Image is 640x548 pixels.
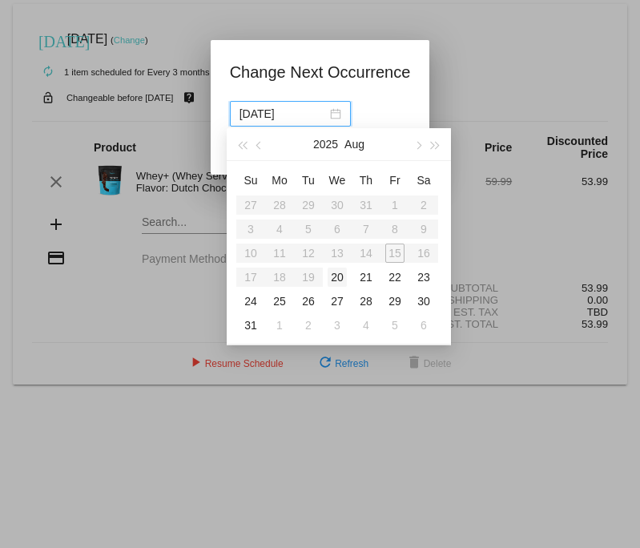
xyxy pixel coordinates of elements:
div: 1 [270,316,289,335]
th: Sat [409,167,438,193]
th: Tue [294,167,323,193]
td: 8/20/2025 [323,265,352,289]
td: 8/28/2025 [352,289,380,313]
td: 8/30/2025 [409,289,438,313]
div: 27 [328,292,347,311]
th: Fri [380,167,409,193]
td: 9/3/2025 [323,313,352,337]
button: Next year (Control + right) [427,128,445,160]
td: 8/31/2025 [236,313,265,337]
td: 8/24/2025 [236,289,265,313]
div: 21 [356,268,376,287]
div: 4 [356,316,376,335]
td: 8/23/2025 [409,265,438,289]
td: 9/2/2025 [294,313,323,337]
td: 8/27/2025 [323,289,352,313]
td: 9/6/2025 [409,313,438,337]
div: 28 [356,292,376,311]
button: Last year (Control + left) [233,128,251,160]
div: 29 [385,292,405,311]
div: 26 [299,292,318,311]
div: 24 [241,292,260,311]
th: Thu [352,167,380,193]
div: 30 [414,292,433,311]
div: 20 [328,268,347,287]
td: 8/29/2025 [380,289,409,313]
div: 31 [241,316,260,335]
td: 8/26/2025 [294,289,323,313]
div: 6 [414,316,433,335]
td: 9/5/2025 [380,313,409,337]
div: 5 [385,316,405,335]
button: Previous month (PageUp) [251,128,268,160]
td: 8/25/2025 [265,289,294,313]
button: Aug [344,128,364,160]
td: 8/22/2025 [380,265,409,289]
th: Mon [265,167,294,193]
div: 2 [299,316,318,335]
th: Wed [323,167,352,193]
th: Sun [236,167,265,193]
td: 9/4/2025 [352,313,380,337]
button: Next month (PageDown) [409,128,426,160]
div: 25 [270,292,289,311]
div: 22 [385,268,405,287]
div: 23 [414,268,433,287]
td: 8/21/2025 [352,265,380,289]
div: 3 [328,316,347,335]
td: 9/1/2025 [265,313,294,337]
h1: Change Next Occurrence [230,59,411,85]
button: 2025 [313,128,338,160]
input: Select date [239,105,327,123]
